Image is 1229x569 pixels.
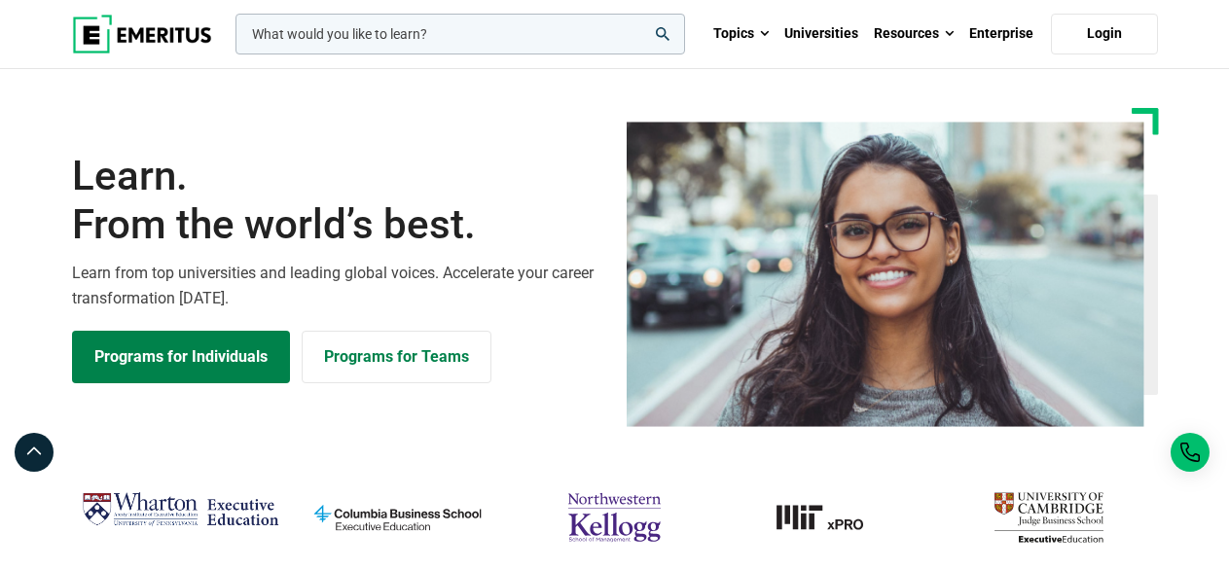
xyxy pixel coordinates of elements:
input: woocommerce-product-search-field-0 [235,14,685,54]
img: MIT xPRO [733,485,930,550]
img: Wharton Executive Education [82,485,279,534]
span: From the world’s best. [72,200,603,249]
a: MIT-xPRO [733,485,930,550]
img: northwestern-kellogg [516,485,713,550]
img: cambridge-judge-business-school [950,485,1147,550]
a: Login [1051,14,1158,54]
a: Explore for Business [302,331,491,383]
h1: Learn. [72,152,603,250]
img: columbia-business-school [299,485,496,550]
p: Learn from top universities and leading global voices. Accelerate your career transformation [DATE]. [72,261,603,310]
img: Learn from the world's best [627,122,1144,427]
a: Explore Programs [72,331,290,383]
